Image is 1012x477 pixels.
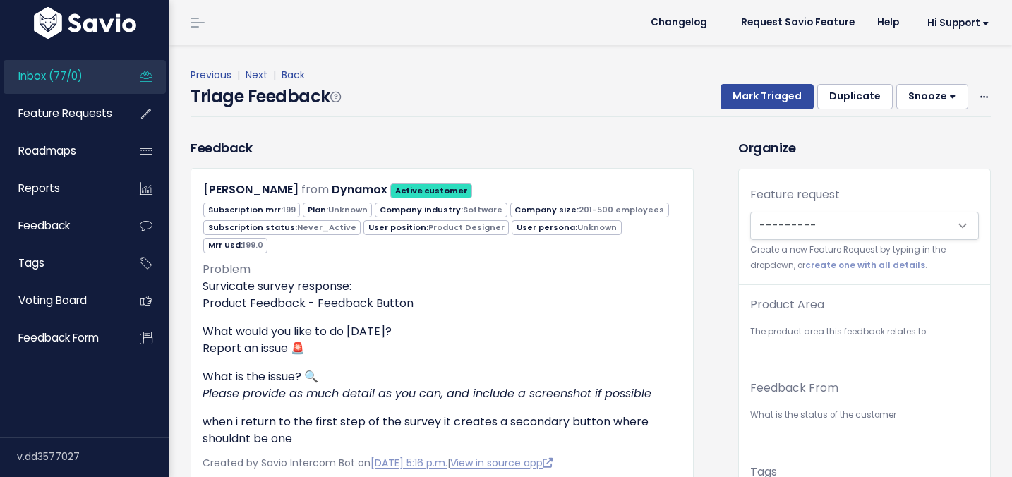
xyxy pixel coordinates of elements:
span: Problem [203,261,251,277]
div: v.dd3577027 [17,438,169,475]
a: create one with all details [805,260,925,271]
span: Plan: [303,203,372,217]
button: Snooze [896,84,968,109]
p: What would you like to do [DATE]? Report an issue 🚨 [203,323,682,357]
span: Subscription status: [203,220,361,235]
span: Unknown [328,204,368,215]
h4: Triage Feedback [191,84,340,109]
span: Created by Savio Intercom Bot on | [203,456,553,470]
span: Feature Requests [18,106,112,121]
span: Feedback [18,218,70,233]
h3: Feedback [191,138,252,157]
span: User persona: [512,220,621,235]
a: Next [246,68,267,82]
span: Subscription mrr: [203,203,300,217]
span: Tags [18,255,44,270]
button: Duplicate [817,84,893,109]
span: Voting Board [18,293,87,308]
a: Request Savio Feature [730,12,866,33]
span: Software [463,204,502,215]
label: Feature request [750,186,840,203]
p: Survicate survey response: Product Feedback - Feedback Button [203,278,682,312]
a: Back [282,68,305,82]
a: [DATE] 5:16 p.m. [371,456,447,470]
span: Feedback form [18,330,99,345]
a: Voting Board [4,284,117,317]
span: Product Designer [428,222,505,233]
span: 199 [283,204,296,215]
img: logo-white.9d6f32f41409.svg [30,7,140,39]
a: [PERSON_NAME] [203,181,299,198]
a: Tags [4,247,117,279]
a: Feedback form [4,322,117,354]
span: Roadmaps [18,143,76,158]
span: 201-500 employees [579,204,664,215]
span: | [270,68,279,82]
p: What is the issue? 🔍 [203,368,682,402]
em: Please provide as much detail as you can, and include a screenshot if possible [203,385,651,401]
a: Feature Requests [4,97,117,130]
span: Never_Active [297,222,356,233]
a: Feedback [4,210,117,242]
button: Mark Triaged [721,84,814,109]
label: Product Area [750,296,824,313]
p: when i return to the first step of the survey it creates a secondary button where shouldnt be one [203,413,682,447]
span: Reports [18,181,60,195]
span: Company industry: [375,203,507,217]
a: Previous [191,68,231,82]
span: User position: [363,220,509,235]
span: Mrr usd: [203,238,267,253]
a: Help [866,12,910,33]
span: Changelog [651,18,707,28]
small: What is the status of the customer [750,408,979,423]
a: Dynamox [332,181,387,198]
span: Company size: [510,203,669,217]
span: from [301,181,329,198]
span: | [234,68,243,82]
small: Create a new Feature Request by typing in the dropdown, or . [750,243,979,273]
h3: Organize [738,138,991,157]
a: Hi Support [910,12,1001,34]
small: The product area this feedback relates to [750,325,979,339]
strong: Active customer [395,185,468,196]
span: Unknown [577,222,617,233]
span: Hi Support [927,18,989,28]
span: 199.0 [243,239,263,250]
a: Reports [4,172,117,205]
span: Inbox (77/0) [18,68,83,83]
a: Inbox (77/0) [4,60,117,92]
a: View in source app [450,456,553,470]
a: Roadmaps [4,135,117,167]
label: Feedback From [750,380,838,397]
